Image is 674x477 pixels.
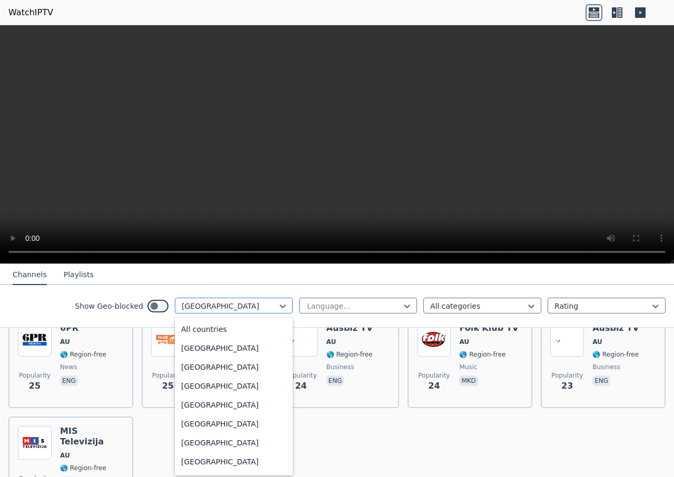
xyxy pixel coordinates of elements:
p: eng [326,375,344,386]
p: eng [60,375,78,386]
h6: 6PR [60,323,106,333]
img: 6PR [18,323,52,357]
span: business [592,363,620,371]
h6: MIS Televizija [60,426,124,447]
span: Popularity [551,371,583,380]
img: Ausbiz TV [284,323,318,357]
div: All countries [175,320,293,339]
img: AUS Tamil TV [151,323,185,357]
h6: Ausbiz TV [326,323,373,333]
button: Channels [13,265,47,285]
span: 25 [29,380,41,392]
div: [GEOGRAPHIC_DATA] [175,414,293,433]
span: 🌎 Region-free [326,350,373,359]
span: 24 [295,380,306,392]
span: news [60,363,77,371]
span: 🌎 Region-free [592,350,639,359]
span: AU [592,338,602,346]
span: AU [459,338,469,346]
img: Ausbiz TV [550,323,584,357]
div: [GEOGRAPHIC_DATA] [175,358,293,377]
div: [GEOGRAPHIC_DATA] [175,433,293,452]
span: AU [326,338,336,346]
span: 24 [428,380,440,392]
h6: Ausbiz TV [592,323,639,333]
p: mkd [459,375,478,386]
div: [GEOGRAPHIC_DATA] [175,339,293,358]
span: 23 [561,380,573,392]
span: 25 [162,380,174,392]
div: [GEOGRAPHIC_DATA] [175,395,293,414]
span: business [326,363,354,371]
label: Show Geo-blocked [75,301,143,311]
img: MIS Televizija [18,426,52,460]
div: [GEOGRAPHIC_DATA] [175,377,293,395]
span: Popularity [19,371,51,380]
button: Playlists [64,265,94,285]
img: Folk Klub TV [417,323,451,357]
span: AU [60,338,70,346]
span: 🌎 Region-free [459,350,506,359]
a: WatchIPTV [8,6,53,19]
span: Popularity [418,371,450,380]
div: [GEOGRAPHIC_DATA] [175,452,293,471]
h6: Folk Klub TV [459,323,519,333]
span: Popularity [152,371,184,380]
span: 🌎 Region-free [60,350,106,359]
span: 🌎 Region-free [60,464,106,472]
span: music [459,363,477,371]
span: Popularity [285,371,317,380]
p: eng [592,375,610,386]
span: AU [60,451,70,460]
